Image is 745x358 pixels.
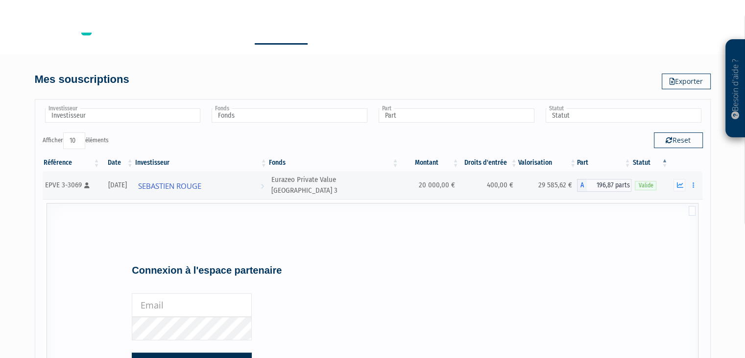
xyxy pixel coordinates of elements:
div: EPVE 3-3069 [45,180,97,190]
a: Commissions [487,29,540,43]
span: 196,87 parts [587,179,631,192]
h4: Connexion à l'espace partenaire [132,265,282,276]
a: Exporter [662,74,711,89]
div: A - Eurazeo Private Value Europe 3 [577,179,631,192]
th: Statut : activer pour trier la colonne par ordre d&eacute;croissant [631,154,669,171]
span: Valide [635,181,656,190]
th: Droits d'entrée: activer pour trier la colonne par ordre croissant [459,154,518,171]
button: Reset [654,132,703,148]
i: [Français] Personne physique [84,182,90,188]
a: Souscriptions [255,29,308,45]
th: Référence : activer pour trier la colonne par ordre croissant [43,154,101,171]
select: Afficheréléments [63,132,85,149]
i: Voir l'investisseur [261,177,264,195]
span: SEBASTIEN ROUGE [138,177,201,195]
td: 400,00 € [459,171,518,199]
th: Valorisation: activer pour trier la colonne par ordre croissant [518,154,577,171]
span: A [577,179,587,192]
label: Afficher éléments [43,132,109,149]
a: Investisseurs [317,29,369,43]
div: [DATE] [104,180,131,190]
td: 29 585,62 € [518,171,577,199]
img: 1732889491-logotype_eurazeo_blanc_rvb.png [35,18,136,36]
a: Conseillers [433,29,477,43]
th: Date: activer pour trier la colonne par ordre croissant [101,154,134,171]
th: Montant: activer pour trier la colonne par ordre croissant [399,154,459,171]
a: Documents [379,29,424,43]
p: Besoin d'aide ? [730,45,741,133]
div: Eurazeo Private Value [GEOGRAPHIC_DATA] 3 [271,175,396,196]
td: 20 000,00 € [399,171,459,199]
th: Part: activer pour trier la colonne par ordre croissant [577,154,631,171]
th: Fonds: activer pour trier la colonne par ordre croissant [268,154,400,171]
a: SEBASTIEN ROUGE [134,176,268,195]
h4: Mes souscriptions [35,74,129,85]
a: Nos fonds [205,29,245,43]
th: Investisseur: activer pour trier la colonne par ordre croissant [134,154,268,171]
input: Email [132,293,251,317]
